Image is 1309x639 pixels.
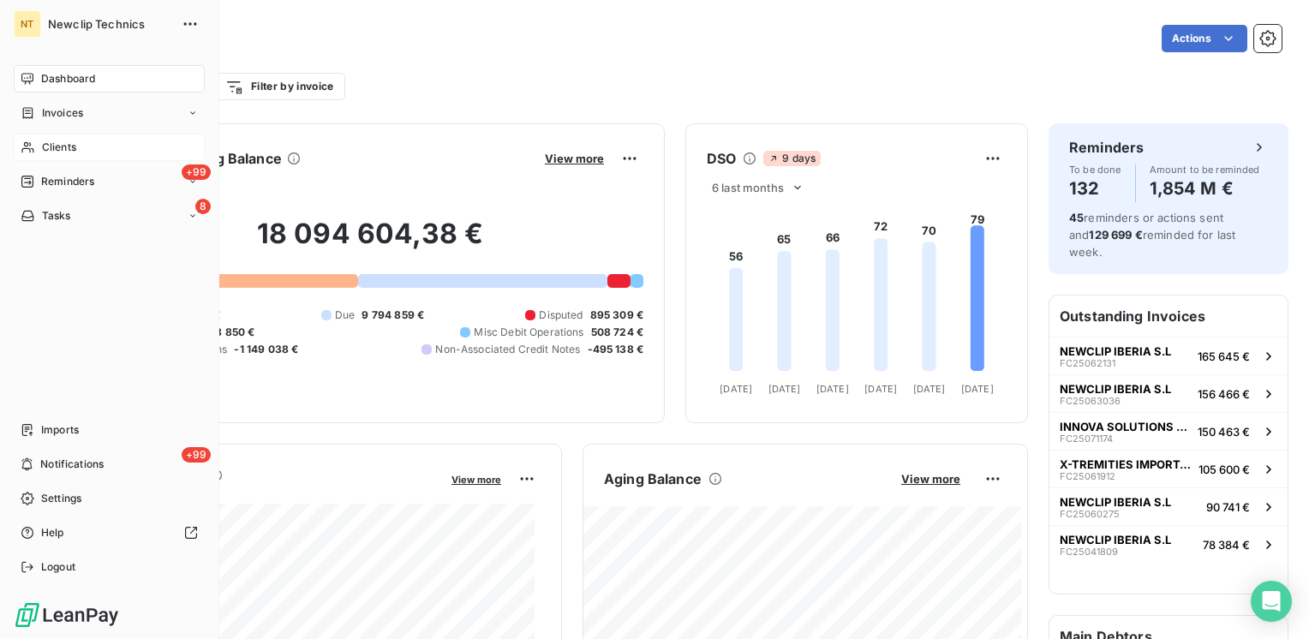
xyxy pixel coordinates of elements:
[864,383,897,395] tspan: [DATE]
[590,308,643,323] span: 895 309 €
[195,199,211,214] span: 8
[215,325,254,340] span: 8 850 €
[1060,533,1171,546] span: NEWCLIP IBERIA S.L
[720,383,752,395] tspan: [DATE]
[42,140,76,155] span: Clients
[1049,337,1288,374] button: NEWCLIP IBERIA S.LFC25062131165 645 €
[42,208,71,224] span: Tasks
[182,164,211,180] span: +99
[1049,296,1288,337] h6: Outstanding Invoices
[41,491,81,506] span: Settings
[913,383,946,395] tspan: [DATE]
[901,472,960,486] span: View more
[335,308,355,323] span: Due
[182,447,211,463] span: +99
[41,422,79,438] span: Imports
[1198,463,1250,476] span: 105 600 €
[40,457,104,472] span: Notifications
[588,342,644,357] span: -495 138 €
[41,525,64,540] span: Help
[1060,433,1113,444] span: FC25071174
[1069,137,1144,158] h6: Reminders
[1069,211,1235,259] span: reminders or actions sent and reminded for last week.
[1060,382,1171,396] span: NEWCLIP IBERIA S.L
[1069,175,1121,202] h4: 132
[42,105,83,121] span: Invoices
[97,486,439,504] span: Monthly Revenue
[1206,500,1250,514] span: 90 741 €
[540,151,609,166] button: View more
[1251,581,1292,622] div: Open Intercom Messenger
[712,181,784,194] span: 6 last months
[14,601,120,629] img: Logo LeanPay
[763,151,821,166] span: 9 days
[545,152,604,165] span: View more
[234,342,298,357] span: -1 149 038 €
[14,10,41,38] div: NT
[1150,175,1260,202] h4: 1,854 M €
[1060,495,1171,509] span: NEWCLIP IBERIA S.L
[362,308,424,323] span: 9 794 859 €
[961,383,994,395] tspan: [DATE]
[1069,164,1121,175] span: To be done
[768,383,801,395] tspan: [DATE]
[1060,457,1192,471] span: X-TREMITIES IMPORTADORA E DISTRIBUI
[41,559,75,575] span: Logout
[97,217,643,268] h2: 18 094 604,38 €
[896,471,965,487] button: View more
[1049,525,1288,563] button: NEWCLIP IBERIA S.LFC2504180978 384 €
[41,174,94,189] span: Reminders
[707,148,736,169] h6: DSO
[1198,425,1250,439] span: 150 463 €
[451,474,501,486] span: View more
[1060,396,1121,406] span: FC25063036
[1049,487,1288,525] button: NEWCLIP IBERIA S.LFC2506027590 741 €
[1198,387,1250,401] span: 156 466 €
[1060,546,1118,557] span: FC25041809
[1089,228,1142,242] span: 129 699 €
[604,469,702,489] h6: Aging Balance
[446,471,506,487] button: View more
[1069,211,1084,224] span: 45
[1162,25,1247,52] button: Actions
[1060,509,1120,519] span: FC25060275
[1049,450,1288,487] button: X-TREMITIES IMPORTADORA E DISTRIBUIFC25061912105 600 €
[539,308,583,323] span: Disputed
[816,383,849,395] tspan: [DATE]
[1203,538,1250,552] span: 78 384 €
[591,325,643,340] span: 508 724 €
[48,17,171,31] span: Newclip Technics
[14,519,205,546] a: Help
[435,342,580,357] span: Non-Associated Credit Notes
[1060,344,1171,358] span: NEWCLIP IBERIA S.L
[1060,471,1115,481] span: FC25061912
[1150,164,1260,175] span: Amount to be reminded
[1060,420,1191,433] span: INNOVA SOLUTIONS SPA
[1049,374,1288,412] button: NEWCLIP IBERIA S.LFC25063036156 466 €
[1049,412,1288,450] button: INNOVA SOLUTIONS SPAFC25071174150 463 €
[1060,358,1115,368] span: FC25062131
[1198,349,1250,363] span: 165 645 €
[41,71,95,87] span: Dashboard
[214,73,344,100] button: Filter by invoice
[474,325,583,340] span: Misc Debit Operations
